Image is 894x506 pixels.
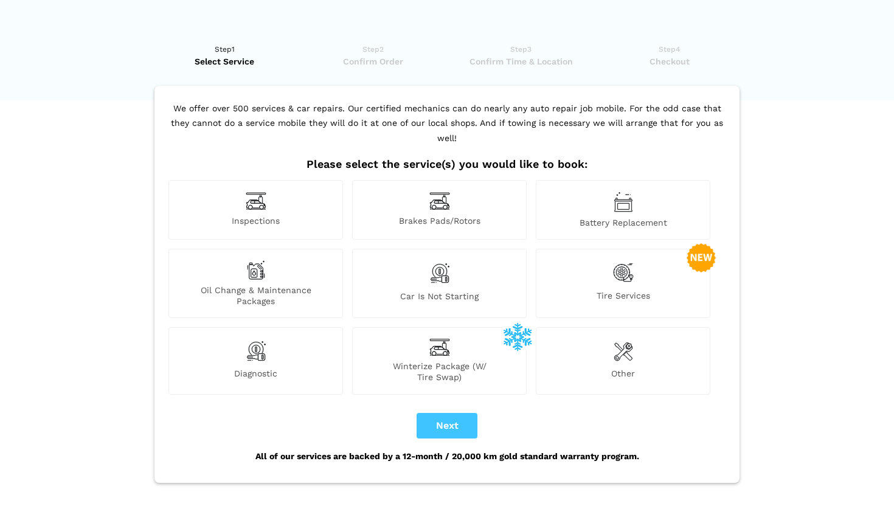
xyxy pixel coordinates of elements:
span: Diagnostic [169,368,342,383]
img: new-badge-2-48.png [687,243,716,272]
span: Battery Replacement [536,217,710,228]
h2: Please select the service(s) you would like to book: [165,158,729,171]
span: Car is not starting [353,291,526,307]
img: winterize-icon_1.png [503,322,532,351]
a: Step2 [303,43,443,68]
p: We offer over 500 services & car repairs. Our certified mechanics can do nearly any auto repair j... [165,101,729,158]
a: Step4 [599,43,740,68]
span: Oil Change & Maintenance Packages [169,285,342,307]
button: Next [417,413,477,438]
div: All of our services are backed by a 12-month / 20,000 km gold standard warranty program. [165,438,729,474]
span: Winterize Package (W/ Tire Swap) [353,361,526,383]
a: Step1 [154,43,295,68]
span: Confirm Time & Location [451,55,591,68]
a: Step3 [451,43,591,68]
span: Brakes Pads/Rotors [353,215,526,228]
span: Confirm Order [303,55,443,68]
span: Inspections [169,215,342,228]
span: Select Service [154,55,295,68]
span: Checkout [599,55,740,68]
span: Other [536,368,710,383]
span: Tire Services [536,290,710,307]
